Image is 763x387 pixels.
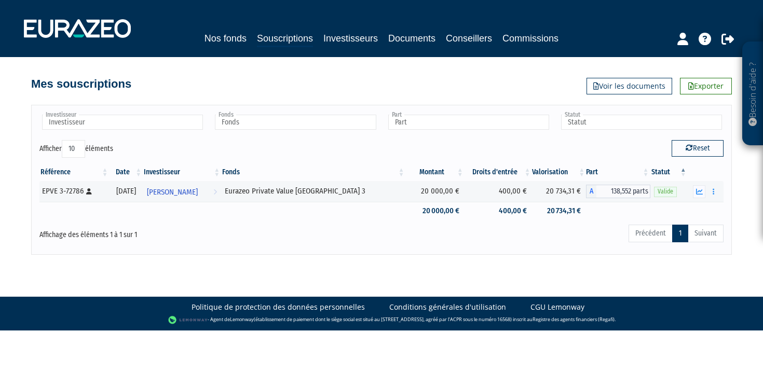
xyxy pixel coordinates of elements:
[596,185,650,198] span: 138,552 parts
[86,188,92,195] i: [Français] Personne physique
[62,140,85,158] select: Afficheréléments
[39,224,316,240] div: Affichage des éléments 1 à 1 sur 1
[147,183,198,202] span: [PERSON_NAME]
[532,163,587,181] th: Valorisation: activer pour trier la colonne par ordre croissant
[388,31,435,46] a: Documents
[465,181,532,202] td: 400,00 €
[465,202,532,220] td: 400,00 €
[405,181,464,202] td: 20 000,00 €
[650,163,688,181] th: Statut : activer pour trier la colonne par ordre d&eacute;croissant
[747,47,759,141] p: Besoin d'aide ?
[225,186,402,197] div: Eurazeo Private Value [GEOGRAPHIC_DATA] 3
[213,183,217,202] i: Voir l'investisseur
[502,31,558,46] a: Commissions
[533,316,615,323] a: Registre des agents financiers (Regafi)
[389,302,506,312] a: Conditions générales d'utilisation
[672,140,724,157] button: Reset
[405,202,464,220] td: 20 000,00 €
[654,187,677,197] span: Valide
[532,202,587,220] td: 20 734,31 €
[465,163,532,181] th: Droits d'entrée: activer pour trier la colonne par ordre croissant
[192,302,365,312] a: Politique de protection des données personnelles
[42,186,106,197] div: EPVE 3-72786
[257,31,313,47] a: Souscriptions
[168,315,208,325] img: logo-lemonway.png
[143,163,221,181] th: Investisseur: activer pour trier la colonne par ordre croissant
[10,315,753,325] div: - Agent de (établissement de paiement dont le siège social est situé au [STREET_ADDRESS], agréé p...
[113,186,140,197] div: [DATE]
[39,140,113,158] label: Afficher éléments
[31,78,131,90] h4: Mes souscriptions
[586,185,650,198] div: A - Eurazeo Private Value Europe 3
[680,78,732,94] a: Exporter
[532,181,587,202] td: 20 734,31 €
[405,163,464,181] th: Montant: activer pour trier la colonne par ordre croissant
[205,31,247,46] a: Nos fonds
[323,31,378,46] a: Investisseurs
[110,163,143,181] th: Date: activer pour trier la colonne par ordre croissant
[143,181,221,202] a: [PERSON_NAME]
[39,163,110,181] th: Référence : activer pour trier la colonne par ordre croissant
[221,163,405,181] th: Fonds: activer pour trier la colonne par ordre croissant
[24,19,131,38] img: 1732889491-logotype_eurazeo_blanc_rvb.png
[530,302,584,312] a: CGU Lemonway
[446,31,492,46] a: Conseillers
[586,163,650,181] th: Part: activer pour trier la colonne par ordre croissant
[230,316,254,323] a: Lemonway
[586,185,596,198] span: A
[672,225,688,242] a: 1
[587,78,672,94] a: Voir les documents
